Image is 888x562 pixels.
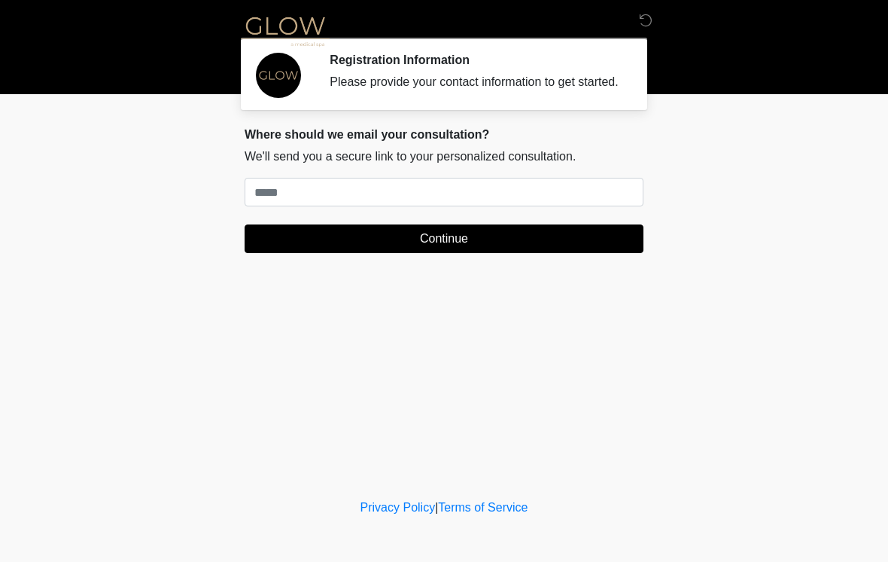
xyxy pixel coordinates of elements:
[230,11,341,50] img: Glow Medical Spa Logo
[330,73,621,91] div: Please provide your contact information to get started.
[360,501,436,514] a: Privacy Policy
[438,501,528,514] a: Terms of Service
[245,224,643,253] button: Continue
[245,127,643,142] h2: Where should we email your consultation?
[435,501,438,514] a: |
[245,148,643,166] p: We'll send you a secure link to your personalized consultation.
[256,53,301,98] img: Agent Avatar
